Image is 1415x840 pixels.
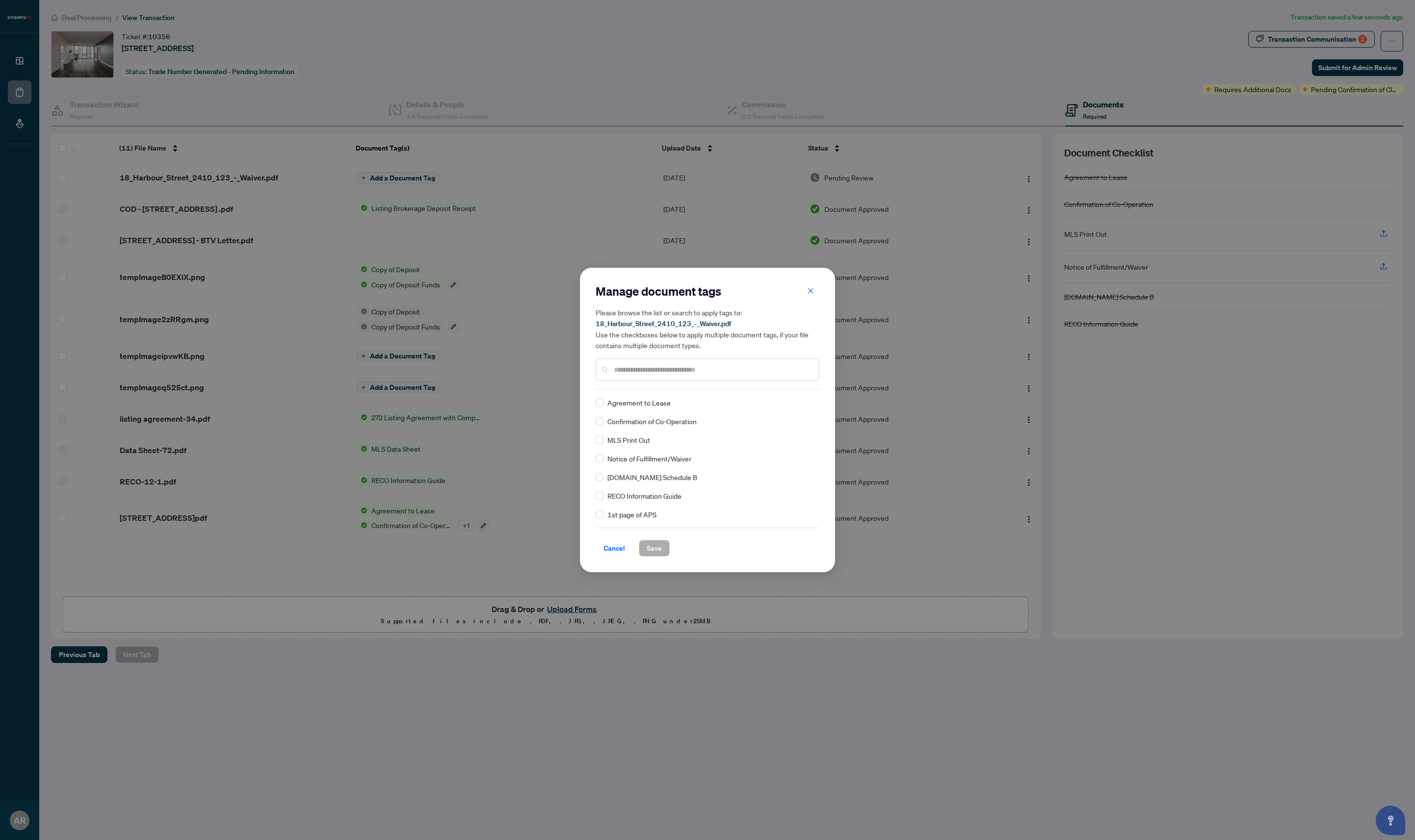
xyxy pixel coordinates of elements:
[607,416,697,427] span: Confirmation of Co-Operation
[596,319,731,328] span: 18_Harbour_Street_2410_123_-_Waiver.pdf
[607,490,681,501] span: RECO Information Guide
[607,509,656,520] span: 1st page of APS
[607,397,671,408] span: Agreement to Lease
[607,472,697,483] span: [DOMAIN_NAME] Schedule B
[1376,806,1405,835] button: Open asap
[807,287,814,294] span: close
[596,307,819,351] h5: Please browse the list or search to apply tags to: Use the checkboxes below to apply multiple doc...
[607,434,650,445] span: MLS Print Out
[639,540,670,557] button: Save
[596,283,819,299] h2: Manage document tags
[607,453,691,464] span: Notice of Fulfillment/Waiver
[603,540,625,556] span: Cancel
[596,540,633,557] button: Cancel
